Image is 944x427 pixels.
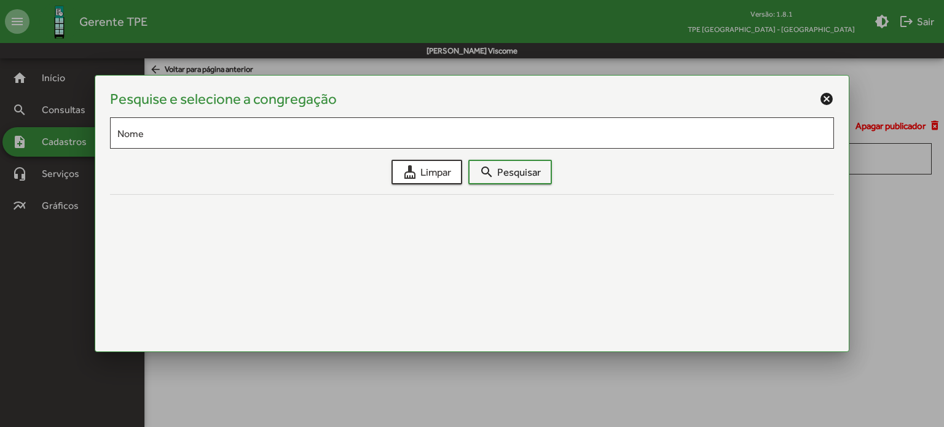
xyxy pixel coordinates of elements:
[468,160,552,184] button: Pesquisar
[479,165,494,179] mat-icon: search
[819,92,834,106] mat-icon: cancel
[110,90,337,108] h4: Pesquise e selecione a congregação
[391,160,462,184] button: Limpar
[403,165,417,179] mat-icon: cleaning_services
[479,161,541,183] span: Pesquisar
[403,161,451,183] span: Limpar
